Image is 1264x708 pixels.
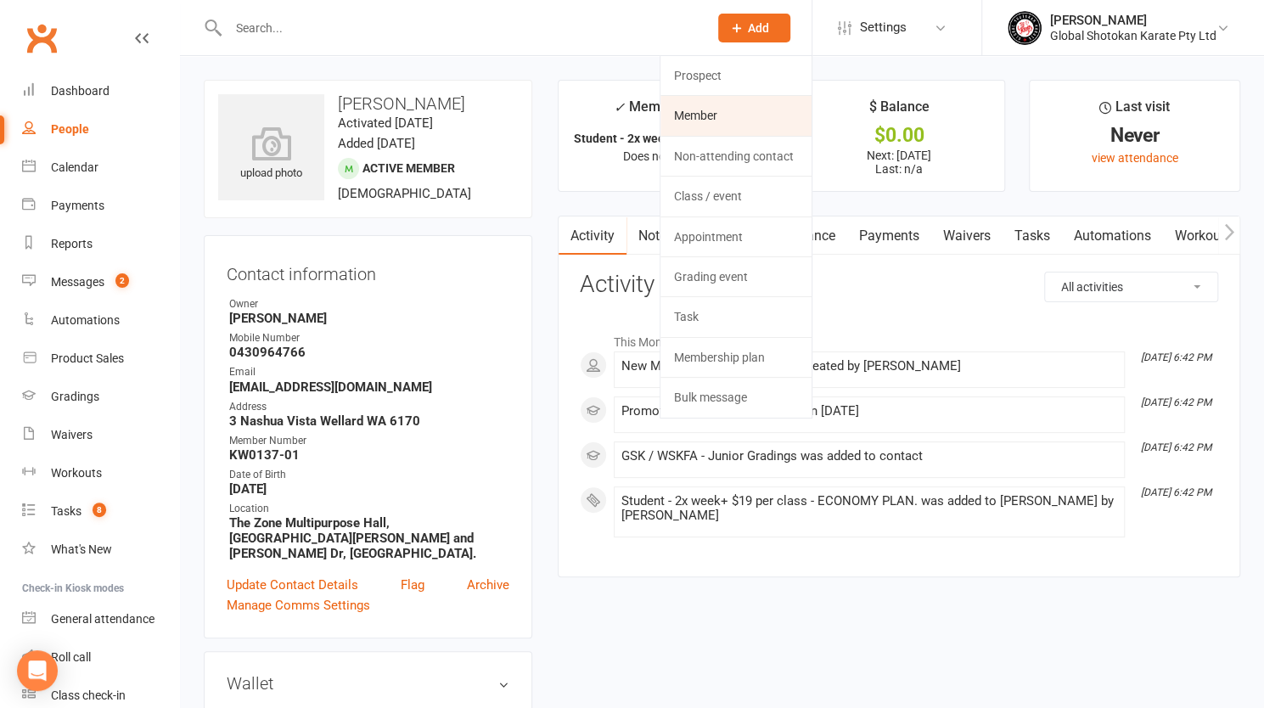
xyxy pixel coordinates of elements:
i: ✓ [614,99,625,115]
a: Dashboard [22,72,179,110]
div: Dashboard [51,84,110,98]
i: [DATE] 6:42 PM [1141,351,1211,363]
p: Next: [DATE] Last: n/a [809,149,988,176]
div: Roll call [51,650,91,664]
button: Add [718,14,790,42]
strong: 0430964766 [229,345,509,360]
div: $0.00 [809,126,988,144]
a: view attendance [1091,151,1177,165]
a: Notes [626,216,685,256]
div: Memberships [614,96,713,127]
div: upload photo [218,126,324,183]
i: [DATE] 6:42 PM [1141,486,1211,498]
div: New Member [PERSON_NAME] created by [PERSON_NAME] [621,359,1117,374]
div: Open Intercom Messenger [17,650,58,691]
a: Task [660,297,812,336]
div: Messages [51,275,104,289]
div: Automations [51,313,120,327]
strong: The Zone Multipurpose Hall, [GEOGRAPHIC_DATA][PERSON_NAME] and [PERSON_NAME] Dr, [GEOGRAPHIC_DATA]. [229,515,509,561]
a: General attendance kiosk mode [22,600,179,638]
a: Gradings [22,378,179,416]
time: Activated [DATE] [338,115,433,131]
h3: Wallet [227,674,509,693]
div: Class check-in [51,688,126,702]
strong: 3 Nashua Vista Wellard WA 6170 [229,413,509,429]
a: Automations [1062,216,1163,256]
i: [DATE] 6:42 PM [1141,396,1211,408]
div: Email [229,364,509,380]
img: thumb_image1750234934.png [1008,11,1042,45]
a: Roll call [22,638,179,677]
div: Date of Birth [229,467,509,483]
li: This Month [580,324,1218,351]
a: Prospect [660,56,812,95]
a: What's New [22,531,179,569]
div: Never [1045,126,1224,144]
div: $ Balance [868,96,929,126]
div: GSK / WSKFA - Junior Gradings was added to contact [621,449,1117,464]
a: Clubworx [20,17,63,59]
a: Workouts [1163,216,1244,256]
a: Waivers [931,216,1003,256]
a: Payments [22,187,179,225]
h3: [PERSON_NAME] [218,94,518,113]
a: Update Contact Details [227,575,358,595]
div: [PERSON_NAME] [1050,13,1216,28]
div: Last visit [1099,96,1170,126]
a: Bulk message [660,378,812,417]
span: 8 [93,503,106,517]
a: Tasks [1003,216,1062,256]
strong: [EMAIL_ADDRESS][DOMAIN_NAME] [229,379,509,395]
input: Search... [223,16,696,40]
div: General attendance [51,612,154,626]
div: Promoted to White Belt - Junior on [DATE] [621,404,1117,419]
a: Workouts [22,454,179,492]
div: Address [229,399,509,415]
span: Add [748,21,769,35]
a: Calendar [22,149,179,187]
a: Tasks 8 [22,492,179,531]
div: Global Shotokan Karate Pty Ltd [1050,28,1216,43]
div: Gradings [51,390,99,403]
strong: Student - 2x week+ $19 per class - ECONOMY... [574,132,828,145]
a: Grading event [660,257,812,296]
div: Product Sales [51,351,124,365]
time: Added [DATE] [338,136,415,151]
a: Archive [467,575,509,595]
div: Student - 2x week+ $19 per class - ECONOMY PLAN. was added to [PERSON_NAME] by [PERSON_NAME] [621,494,1117,523]
div: Owner [229,296,509,312]
div: Tasks [51,504,81,518]
div: Waivers [51,428,93,441]
a: Manage Comms Settings [227,595,370,615]
a: Waivers [22,416,179,454]
a: Class / event [660,177,812,216]
span: Settings [860,8,907,47]
div: Location [229,501,509,517]
a: People [22,110,179,149]
span: [DEMOGRAPHIC_DATA] [338,186,471,201]
span: Active member [362,161,455,175]
div: Payments [51,199,104,212]
div: Calendar [51,160,98,174]
a: Messages 2 [22,263,179,301]
h3: Contact information [227,258,509,284]
strong: [DATE] [229,481,509,497]
strong: [PERSON_NAME] [229,311,509,326]
a: Non-attending contact [660,137,812,176]
a: Automations [22,301,179,340]
div: Workouts [51,466,102,480]
a: Member [660,96,812,135]
a: Payments [847,216,931,256]
a: Appointment [660,217,812,256]
strong: KW0137-01 [229,447,509,463]
a: Product Sales [22,340,179,378]
a: Membership plan [660,338,812,377]
div: Reports [51,237,93,250]
a: Reports [22,225,179,263]
div: What's New [51,542,112,556]
div: Member Number [229,433,509,449]
span: 2 [115,273,129,288]
a: Activity [559,216,626,256]
div: Mobile Number [229,330,509,346]
div: People [51,122,89,136]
